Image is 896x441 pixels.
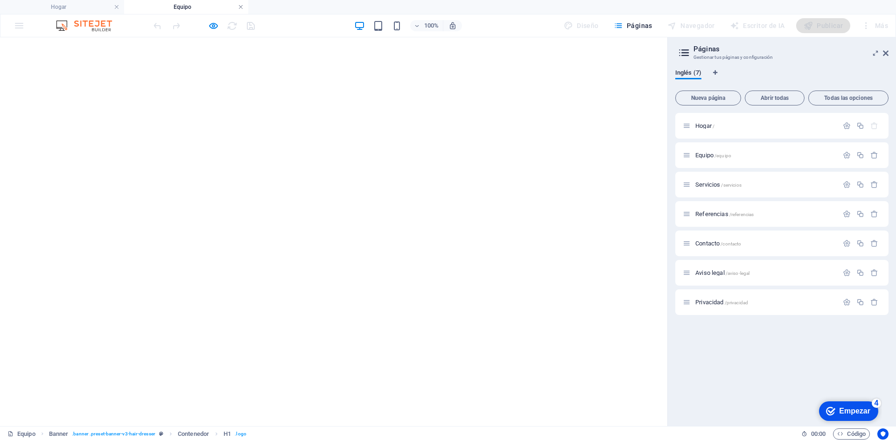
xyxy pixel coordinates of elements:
[856,239,864,247] div: Duplicar
[833,428,870,440] button: Código
[695,240,720,247] font: Contacto
[693,182,838,188] div: Servicios/servicios
[811,430,826,437] font: 00:00
[856,269,864,277] div: Duplicar
[870,269,878,277] div: Eliminar
[49,428,246,440] nav: migaja de pan
[824,95,873,101] font: Todas las opciones
[25,10,56,18] font: Empezar
[729,212,754,217] font: /referencias
[693,299,838,305] div: Privacidad/privacidad
[695,122,712,129] font: Hogar
[174,4,191,10] font: Equipo
[856,210,864,218] div: Duplicar
[60,2,64,10] font: 4
[843,181,851,189] div: Configuración
[870,298,878,306] div: Eliminar
[610,18,656,33] button: Páginas
[695,181,720,188] font: Servicios
[714,153,731,158] font: /equipo
[5,5,64,24] div: Empezar Quedan 4 elementos, 20 % completado
[801,428,826,440] h6: Tiempo de la sesión
[54,20,124,31] img: Logotipo del editor
[843,239,851,247] div: Configuración
[691,95,725,101] font: Nueva página
[843,298,851,306] div: Configuración
[856,151,864,159] div: Duplicar
[870,122,878,130] div: La página principal no puede eliminarse
[695,210,728,217] font: Referencias
[675,69,889,87] div: Pestañas de idiomas
[847,430,866,437] font: Código
[424,22,439,29] font: 100%
[695,299,748,306] span: Haz clic para abrir la página
[808,91,889,105] button: Todas las opciones
[695,269,725,276] font: Aviso legal
[721,182,741,188] font: /servicios
[693,270,838,276] div: Aviso legal/aviso-legal
[843,151,851,159] div: Configuración
[843,210,851,218] div: Configuración
[713,124,714,129] font: /
[675,69,701,76] font: Inglés (7)
[695,269,749,276] span: Haz clic para abrir la página
[49,428,69,440] span: Haz clic para seleccionar y doble clic para editar
[695,181,742,188] span: Haz clic para abrir la página
[726,271,750,276] font: /aviso-legal
[695,152,714,159] font: Equipo
[856,181,864,189] div: Duplicar
[675,91,741,105] button: Nueva página
[843,122,851,130] div: Configuración
[745,91,805,105] button: Abrir todas
[761,95,789,101] font: Abrir todas
[693,240,838,246] div: Contacto/contacto
[721,241,741,246] font: /contacto
[693,53,870,62] h3: Gestionar tus páginas y configuración
[560,18,602,33] div: Diseño (Ctrl+Alt+Y)
[17,430,35,437] font: Equipo
[72,428,155,440] span: . banner .preset-banner-v3-hair-dresser
[693,211,838,217] div: Referencias/referencias
[627,22,652,29] font: Páginas
[725,300,749,305] font: /privacidad
[159,431,163,436] i: Este elemento es un preajuste personalizable
[870,239,878,247] div: Eliminar
[870,210,878,218] div: Eliminar
[695,299,723,306] font: Privacidad
[870,181,878,189] div: Eliminar
[410,20,443,31] button: 100%
[693,45,720,53] font: Páginas
[224,428,231,440] span: Haz clic para seleccionar y doble clic para editar
[856,122,864,130] div: Duplicar
[695,210,754,217] span: Haz clic para abrir la página
[7,428,35,440] a: Haz clic para cancelar la selección y doble clic para abrir páginas
[208,20,219,31] button: Haz clic para salir del modo de previsualización y seguir editando
[51,4,66,10] font: Hogar
[235,428,246,440] span: . logo
[695,240,741,247] span: Haz clic para abrir la página
[178,428,209,440] span: Haz clic para seleccionar y doble clic para editar
[870,151,878,159] div: Eliminar
[693,123,838,129] div: Hogar/
[856,298,864,306] div: Duplicar
[448,21,457,30] i: Al redimensionar, ajustar el nivel de zoom automáticamente para ajustarse al dispositivo elegido.
[693,152,838,158] div: Equipo/equipo
[877,428,889,440] button: Centrados en el usuario
[843,269,851,277] div: Configuración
